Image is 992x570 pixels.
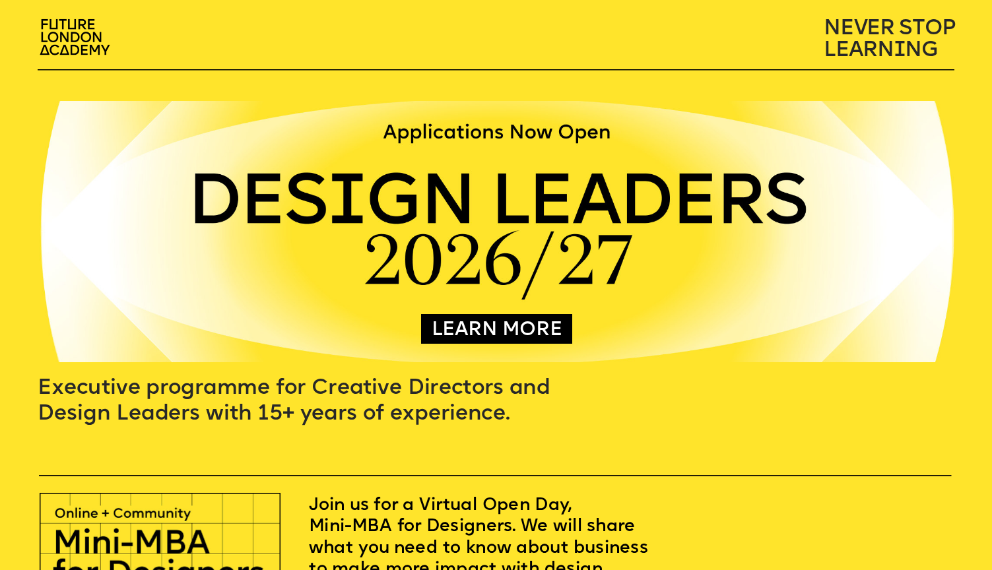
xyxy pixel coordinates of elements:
span: I [893,40,905,61]
span: NEVER STOP [824,19,956,40]
span: Executive programme for Creative Directors and Design Leaders with 15+ years of experience. [38,379,556,424]
img: upload-2f72e7a8-3806-41e8-b55b-d754ac055a4a.png [33,13,120,63]
a: Join us for a Virtual Open Day, [309,497,572,515]
a: LEARN MORE [432,321,562,341]
span: LEARN NG [824,40,938,61]
img: image-c542eb99-4ad9-46bd-9416-a9c33b085b2d.jpg [39,101,956,362]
